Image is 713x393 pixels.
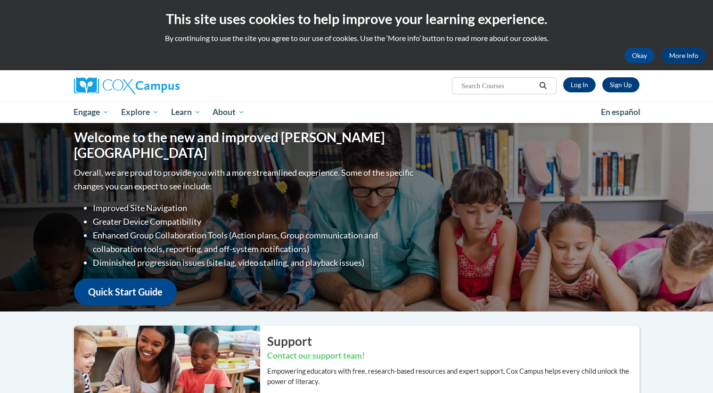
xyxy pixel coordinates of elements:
[93,256,416,270] li: Diminished progression issues (site lag, video stalling, and playback issues)
[267,350,639,362] h3: Contact our support team!
[74,77,180,94] img: Cox Campus
[60,101,654,123] div: Main menu
[93,201,416,215] li: Improved Site Navigation
[267,366,639,387] p: Empowering educators with free, research-based resources and expert support, Cox Campus helps eve...
[121,106,159,118] span: Explore
[7,33,706,43] p: By continuing to use the site you agree to our use of cookies. Use the ‘More info’ button to read...
[74,106,109,118] span: Engage
[602,77,639,92] a: Register
[171,106,201,118] span: Learn
[93,215,416,229] li: Greater Device Compatibility
[213,106,245,118] span: About
[74,77,253,94] a: Cox Campus
[662,48,706,63] a: More Info
[93,229,416,256] li: Enhanced Group Collaboration Tools (Action plans, Group communication and collaboration tools, re...
[595,102,647,122] a: En español
[165,101,207,123] a: Learn
[536,80,550,91] button: Search
[460,80,536,91] input: Search Courses
[206,101,251,123] a: About
[7,9,706,28] h2: This site uses cookies to help improve your learning experience.
[563,77,596,92] a: Log In
[68,101,115,123] a: Engage
[624,48,655,63] button: Okay
[74,166,416,193] p: Overall, we are proud to provide you with a more streamlined experience. Some of the specific cha...
[601,107,640,117] span: En español
[267,333,639,350] h2: Support
[74,278,177,305] a: Quick Start Guide
[115,101,165,123] a: Explore
[74,130,416,161] h1: Welcome to the new and improved [PERSON_NAME][GEOGRAPHIC_DATA]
